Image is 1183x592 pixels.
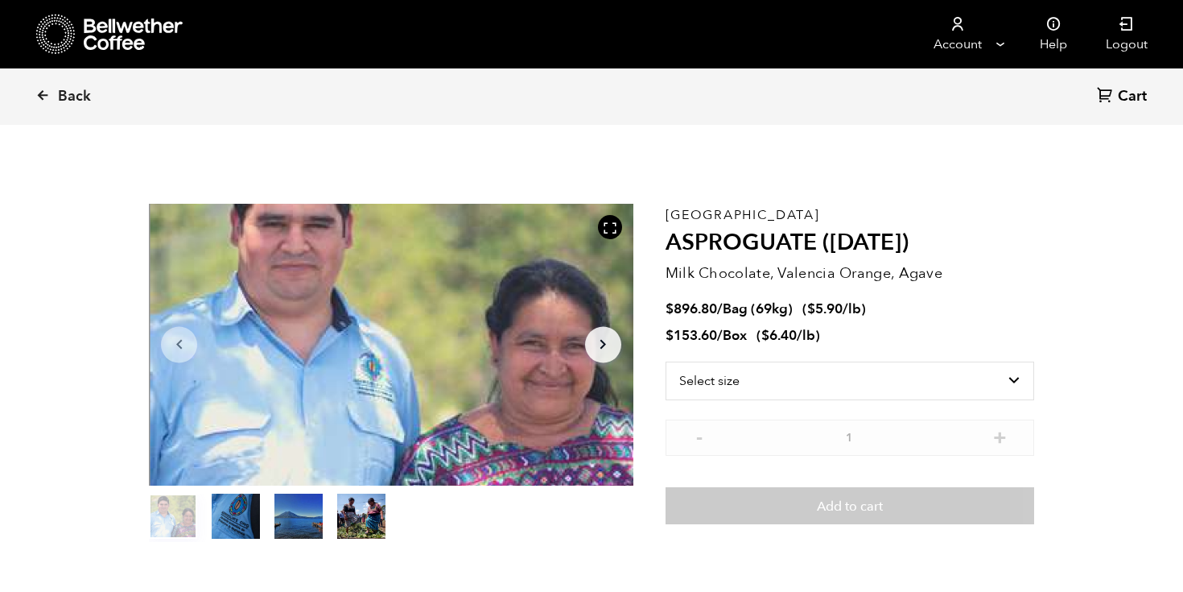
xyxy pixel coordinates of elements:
[723,300,793,318] span: Bag (69kg)
[761,326,797,345] bdi: 6.40
[690,428,710,444] button: -
[1097,86,1151,108] a: Cart
[666,230,1034,257] h2: ASPROGUATE ([DATE])
[717,326,723,345] span: /
[843,300,861,318] span: /lb
[1118,87,1147,106] span: Cart
[58,87,91,106] span: Back
[807,300,815,318] span: $
[666,326,717,345] bdi: 153.60
[756,326,820,345] span: ( )
[666,326,674,345] span: $
[797,326,815,345] span: /lb
[990,428,1010,444] button: +
[666,487,1034,524] button: Add to cart
[807,300,843,318] bdi: 5.90
[717,300,723,318] span: /
[802,300,866,318] span: ( )
[666,263,1034,284] p: Milk Chocolate, Valencia Orange, Agave
[666,300,717,318] bdi: 896.80
[761,326,769,345] span: $
[666,300,674,318] span: $
[723,326,747,345] span: Box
